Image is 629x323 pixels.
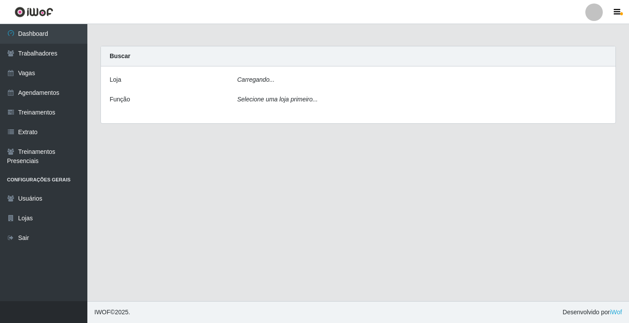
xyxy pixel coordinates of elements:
[110,95,130,104] label: Função
[94,308,130,317] span: © 2025 .
[563,308,622,317] span: Desenvolvido por
[610,309,622,316] a: iWof
[237,76,275,83] i: Carregando...
[237,96,318,103] i: Selecione uma loja primeiro...
[94,309,111,316] span: IWOF
[14,7,53,17] img: CoreUI Logo
[110,75,121,84] label: Loja
[110,52,130,59] strong: Buscar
